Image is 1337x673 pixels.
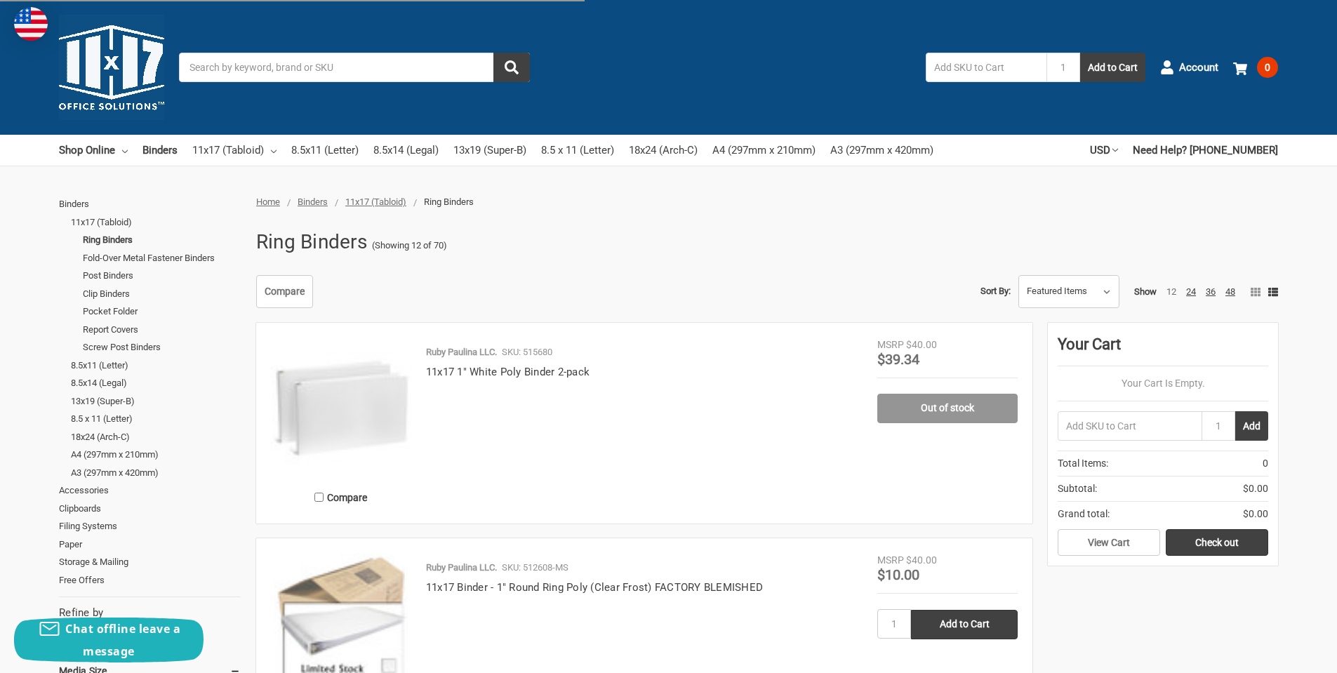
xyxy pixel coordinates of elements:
[83,302,241,321] a: Pocket Folder
[59,535,241,554] a: Paper
[1133,135,1278,166] a: Need Help? [PHONE_NUMBER]
[271,338,411,478] img: 11x17 1" White Poly Binder 2-pack
[1058,507,1110,521] span: Grand total:
[1206,286,1216,297] a: 36
[298,196,328,207] a: Binders
[1263,456,1268,471] span: 0
[906,554,937,566] span: $40.00
[83,321,241,339] a: Report Covers
[1235,411,1268,441] button: Add
[1243,481,1268,496] span: $0.00
[14,7,48,41] img: duty and tax information for United States
[906,339,937,350] span: $40.00
[911,610,1018,639] input: Add to Cart
[712,135,816,166] a: A4 (297mm x 210mm)
[877,553,904,568] div: MSRP
[426,345,497,359] p: Ruby Paulina LLC.
[71,428,241,446] a: 18x24 (Arch-C)
[1080,53,1145,82] button: Add to Cart
[59,500,241,518] a: Clipboards
[345,196,406,207] a: 11x17 (Tabloid)
[453,135,526,166] a: 13x19 (Super-B)
[1058,411,1202,441] input: Add SKU to Cart
[71,213,241,232] a: 11x17 (Tabloid)
[426,581,763,594] a: 11x17 Binder - 1" Round Ring Poly (Clear Frost) FACTORY BLEMISHED
[1166,529,1268,556] a: Check out
[59,553,241,571] a: Storage & Mailing
[1221,635,1337,673] iframe: Google Customer Reviews
[877,338,904,352] div: MSRP
[71,410,241,428] a: 8.5 x 11 (Letter)
[877,566,919,583] span: $10.00
[83,249,241,267] a: Fold-Over Metal Fastener Binders
[1058,481,1097,496] span: Subtotal:
[1058,376,1268,391] p: Your Cart Is Empty.
[1058,456,1108,471] span: Total Items:
[142,135,178,166] a: Binders
[83,285,241,303] a: Clip Binders
[291,135,359,166] a: 8.5x11 (Letter)
[71,446,241,464] a: A4 (297mm x 210mm)
[877,351,919,368] span: $39.34
[1179,60,1218,76] span: Account
[256,224,367,260] h1: Ring Binders
[83,231,241,249] a: Ring Binders
[14,618,204,662] button: Chat offline leave a message
[192,135,277,166] a: 11x17 (Tabloid)
[1225,286,1235,297] a: 48
[1058,333,1268,366] div: Your Cart
[65,621,180,659] span: Chat offline leave a message
[1243,507,1268,521] span: $0.00
[424,196,474,207] span: Ring Binders
[1160,49,1218,86] a: Account
[59,605,241,621] h5: Refine by
[1186,286,1196,297] a: 24
[59,135,128,166] a: Shop Online
[1233,49,1278,86] a: 0
[373,135,439,166] a: 8.5x14 (Legal)
[59,517,241,535] a: Filing Systems
[372,239,447,253] span: (Showing 12 of 70)
[1134,286,1157,297] span: Show
[502,561,568,575] p: SKU: 512608-MS
[314,493,324,502] input: Compare
[541,135,614,166] a: 8.5 x 11 (Letter)
[59,195,241,213] a: Binders
[426,366,590,378] a: 11x17 1" White Poly Binder 2-pack
[71,374,241,392] a: 8.5x14 (Legal)
[71,357,241,375] a: 8.5x11 (Letter)
[877,394,1018,423] a: Out of stock
[629,135,698,166] a: 18x24 (Arch-C)
[926,53,1046,82] input: Add SKU to Cart
[830,135,933,166] a: A3 (297mm x 420mm)
[426,561,497,575] p: Ruby Paulina LLC.
[83,267,241,285] a: Post Binders
[71,464,241,482] a: A3 (297mm x 420mm)
[83,338,241,357] a: Screw Post Binders
[59,481,241,500] a: Accessories
[71,392,241,411] a: 13x19 (Super-B)
[59,15,164,120] img: 11x17.com
[1090,135,1118,166] a: USD
[179,53,530,82] input: Search by keyword, brand or SKU
[256,196,280,207] a: Home
[1166,286,1176,297] a: 12
[59,571,241,589] a: Free Offers
[1257,57,1278,78] span: 0
[256,275,313,309] a: Compare
[502,345,552,359] p: SKU: 515680
[1058,529,1160,556] a: View Cart
[980,281,1011,302] label: Sort By:
[271,486,411,509] label: Compare
[59,605,241,643] div: No filters applied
